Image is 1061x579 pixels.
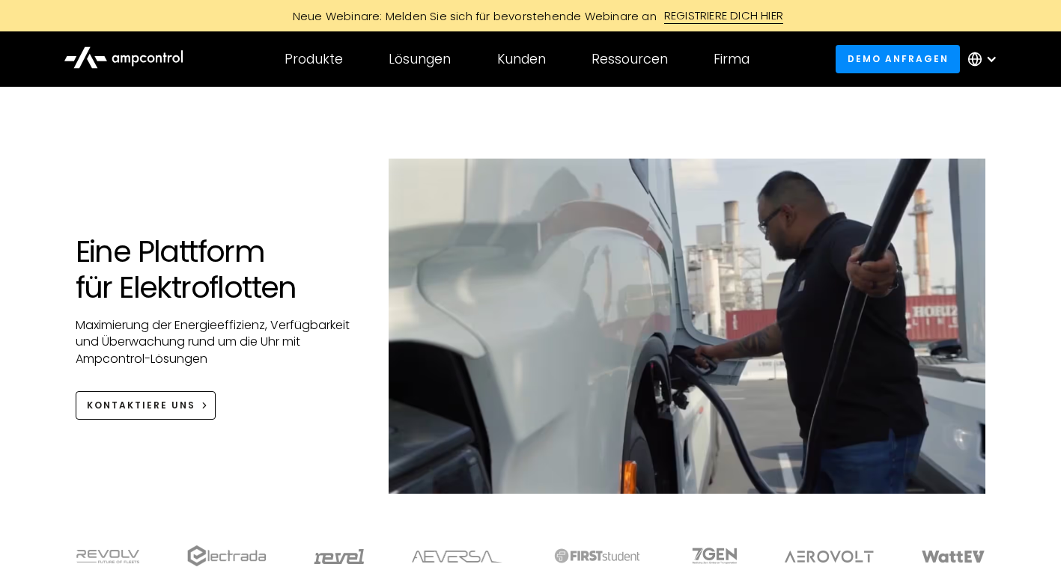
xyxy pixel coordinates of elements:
div: Neue Webinare: Melden Sie sich für bevorstehende Webinare an [278,8,664,24]
p: Maximierung der Energieeffizienz, Verfügbarkeit und Überwachung rund um die Uhr mit Ampcontrol-Lö... [76,317,359,367]
div: Produkte [285,51,343,67]
img: WattEV logo [922,551,985,563]
div: Firma [714,51,750,67]
a: Demo anfragen [836,45,960,73]
div: Kunden [497,51,546,67]
h1: Eine Plattform für Elektroflotten [76,233,359,305]
img: Aerovolt Logo [785,551,874,563]
div: Ressourcen [592,51,668,67]
div: Lösungen [389,51,451,67]
div: REGISTRIERE DICH HIER [664,7,783,24]
img: electrada logo [187,545,266,566]
div: KONTAKTIERE UNS [87,399,195,412]
a: Neue Webinare: Melden Sie sich für bevorstehende Webinare anREGISTRIERE DICH HIER [194,7,868,24]
a: KONTAKTIERE UNS [76,391,216,419]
